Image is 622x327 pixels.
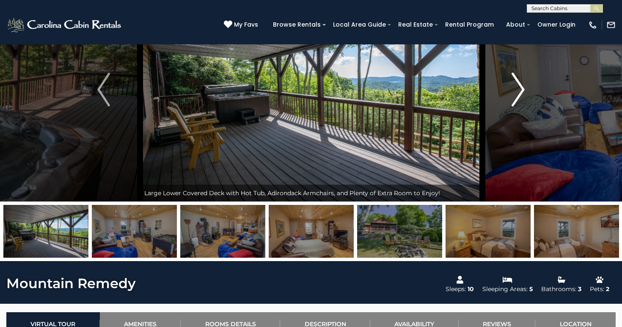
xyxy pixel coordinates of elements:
a: Local Area Guide [329,18,390,31]
img: mail-regular-white.png [606,20,616,30]
img: White-1-2.png [6,16,124,33]
img: 163266954 [3,205,88,258]
a: Real Estate [394,18,437,31]
a: Rental Program [441,18,498,31]
img: arrow [97,73,110,106]
div: Large Lower Covered Deck with Hot Tub, Adirondack Armchairs, and Plenty of Extra Room to Enjoy! [140,185,482,202]
img: 163266984 [269,205,354,258]
img: 163266982 [92,205,177,258]
img: 163266983 [180,205,265,258]
a: My Favs [224,20,260,30]
a: Browse Rentals [269,18,325,31]
a: Owner Login [533,18,580,31]
img: 163266987 [534,205,619,258]
img: phone-regular-white.png [588,20,597,30]
img: 163266985 [357,205,442,258]
a: About [502,18,529,31]
img: 163266986 [446,205,531,258]
span: My Favs [234,20,258,29]
img: arrow [512,73,525,106]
